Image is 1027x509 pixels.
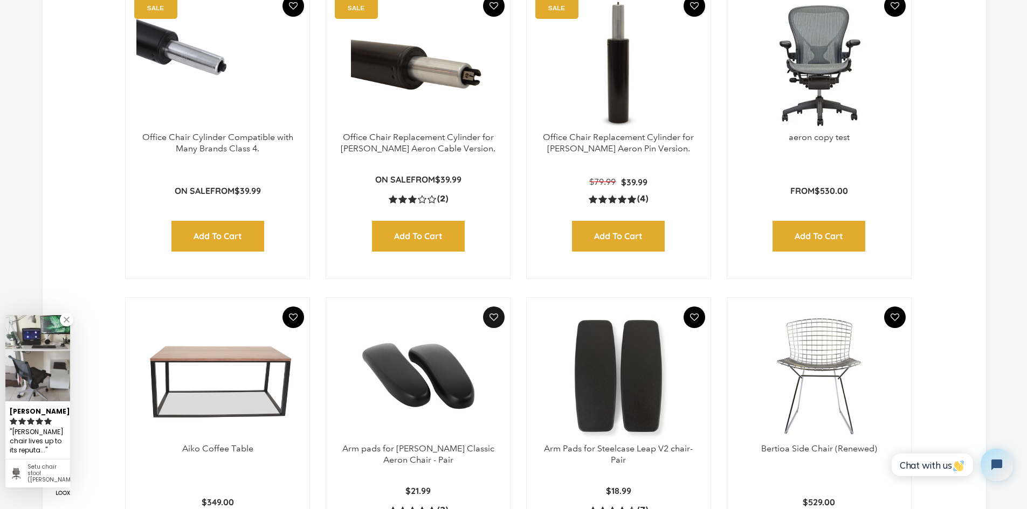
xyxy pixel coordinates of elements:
input: Add to Cart [372,221,465,252]
img: Aiko Coffee Table - chairorama [136,309,299,443]
button: Add To Wishlist [884,306,906,328]
p: from [175,185,261,197]
a: Aiko Coffee Table [182,443,253,454]
a: Arm pads for [PERSON_NAME] Classic Aeron Chair - Pair [342,443,494,465]
a: Office Chair Replacement Cylinder for [PERSON_NAME] Aeron Cable Version. [341,132,495,154]
a: aeron copy test [789,132,850,142]
p: From [790,185,848,197]
iframe: Tidio Chat [880,440,1022,490]
a: Bertioa Side Chair (Renewed) - chairorama Bertioa Side Chair (Renewed) - chairorama [738,309,900,443]
span: $21.99 [405,485,431,496]
input: Add to Cart [171,221,264,252]
img: Nabeela P. review of Setu chair stool (Renewed) | Alpine [5,315,70,401]
a: Office Chair Cylinder Compatible with Many Brands Class 4. [142,132,293,154]
div: [PERSON_NAME] [10,403,66,416]
p: from [375,174,461,185]
svg: rating icon full [18,417,26,425]
svg: rating icon full [36,417,43,425]
strong: On Sale [375,174,411,185]
input: Add to Cart [572,221,665,252]
span: (2) [437,193,448,205]
text: SALE [548,4,565,11]
a: Arm Pads for Steelcase Leap V2 chair- Pair [544,443,693,465]
a: 3.0 rating (2 votes) [389,193,448,205]
img: Bertioa Side Chair (Renewed) - chairorama [738,309,900,443]
a: Arm Pads for Steelcase Leap V2 chair- Pair - chairorama Arm Pads for Steelcase Leap V2 chair- Pai... [537,309,700,443]
button: Add To Wishlist [684,306,705,328]
a: Arm pads for Herman Miller Classic Aeron Chair - Pair - chairorama Arm pads for Herman Miller Cla... [337,309,499,443]
a: Aiko Coffee Table - chairorama Aiko Coffee Table - chairorama [136,309,299,443]
svg: rating icon full [27,417,35,425]
img: Arm pads for Herman Miller Classic Aeron Chair - Pair - chairorama [337,309,499,443]
text: SALE [348,4,364,11]
svg: rating icon full [44,417,52,425]
a: Office Chair Replacement Cylinder for [PERSON_NAME] Aeron Pin Version. [543,132,694,154]
text: SALE [147,4,164,11]
span: $79.99 [589,177,616,187]
span: (4) [637,193,648,205]
span: $18.99 [606,485,631,496]
img: Arm Pads for Steelcase Leap V2 chair- Pair - chairorama [537,309,700,443]
div: Setu chair stool (Renewed) | Alpine [27,464,66,483]
a: 5.0 rating (4 votes) [589,193,648,205]
input: Add to Cart [773,221,865,252]
button: Add To Wishlist [282,306,304,328]
span: $349.00 [202,497,234,507]
strong: On Sale [175,185,210,196]
span: $39.99 [235,185,261,196]
span: $39.99 [435,174,461,185]
span: $529.00 [803,497,835,507]
div: Herman Miller chair lives up to its reputation for excellence.... [10,427,66,456]
svg: rating icon full [10,417,17,425]
span: $530.00 [815,185,848,196]
a: Bertioa Side Chair (Renewed) [761,443,877,454]
span: $39.99 [621,177,647,187]
button: Add To Wishlist [483,306,505,328]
